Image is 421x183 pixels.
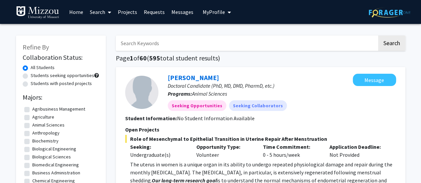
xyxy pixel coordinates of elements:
[32,122,65,129] label: Animal Sciences
[324,143,391,159] div: Not Provided
[23,93,99,101] h2: Majors:
[32,114,54,121] label: Agriculture
[32,106,85,113] label: Agribusiness Management
[32,130,60,137] label: Anthropology
[130,151,187,159] div: Undergraduate(s)
[168,0,197,24] a: Messages
[369,7,410,18] img: ForagerOne Logo
[139,54,147,62] span: 60
[258,143,324,159] div: 0 - 5 hours/week
[196,143,253,151] p: Opportunity Type:
[177,115,255,122] span: No Student Information Available
[168,100,226,111] mat-chip: Seeking Opportunities
[329,143,386,151] p: Application Deadline:
[229,100,287,111] mat-chip: Seeking Collaborators
[125,115,177,122] b: Student Information:
[23,43,49,51] span: Refine By
[168,90,192,97] b: Programs:
[32,137,59,144] label: Biochemistry
[31,64,55,71] label: All Students
[140,0,168,24] a: Requests
[378,36,405,51] button: Search
[353,74,396,86] button: Message Marissa LaMartina
[263,143,319,151] p: Time Commitment:
[23,53,99,61] h2: Collaboration Status:
[192,90,227,97] span: Animal Sciences
[168,82,275,89] span: Doctoral Candidate (PhD, MD, DMD, PharmD, etc.)
[203,9,225,15] span: My Profile
[168,73,219,82] a: [PERSON_NAME]
[149,54,160,62] span: 595
[16,6,59,19] img: University of Missouri Logo
[114,0,140,24] a: Projects
[32,153,71,160] label: Biological Sciences
[116,36,377,51] input: Search Keywords
[32,161,79,168] label: Biomedical Engineering
[32,169,80,176] label: Business Administration
[116,54,405,62] h1: Page of ( total student results)
[31,72,94,79] label: Students seeking opportunities
[125,126,159,133] span: Open Projects
[31,80,92,87] label: Students with posted projects
[125,135,396,143] span: Role of Mesenchymal to Epithelial Transition in Uterine Repair After Menstruation
[130,54,133,62] span: 1
[5,153,28,178] iframe: Chat
[130,143,187,151] p: Seeking:
[32,145,76,152] label: Biological Engineering
[66,0,87,24] a: Home
[191,143,258,159] div: Volunteer
[87,0,114,24] a: Search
